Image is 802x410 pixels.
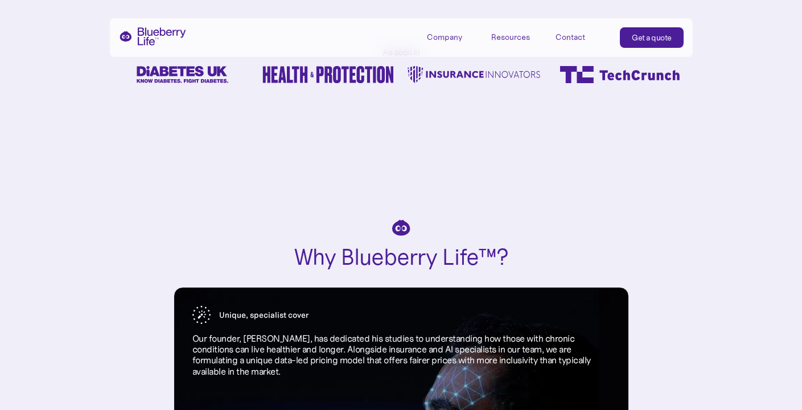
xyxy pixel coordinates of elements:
div: Company [427,32,462,42]
a: Get a quote [620,27,684,48]
a: Contact [556,27,607,46]
div: 4 of 8 [547,66,693,83]
div: carousel [110,66,693,83]
div: Contact [556,32,585,42]
div: Company [427,27,478,46]
div: Resources [491,32,530,42]
div: Get a quote [632,32,672,43]
div: Resources [491,27,542,46]
p: Our founder, [PERSON_NAME], has dedicated his studies to understanding how those with chronic con... [192,333,610,377]
div: 1 of 8 [110,66,256,83]
div: Unique, specialist cover [219,310,309,320]
div: 3 of 8 [401,66,547,83]
a: home [119,27,186,46]
div: 2 of 8 [256,66,401,83]
h2: Why Blueberry Life™? [294,245,508,269]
